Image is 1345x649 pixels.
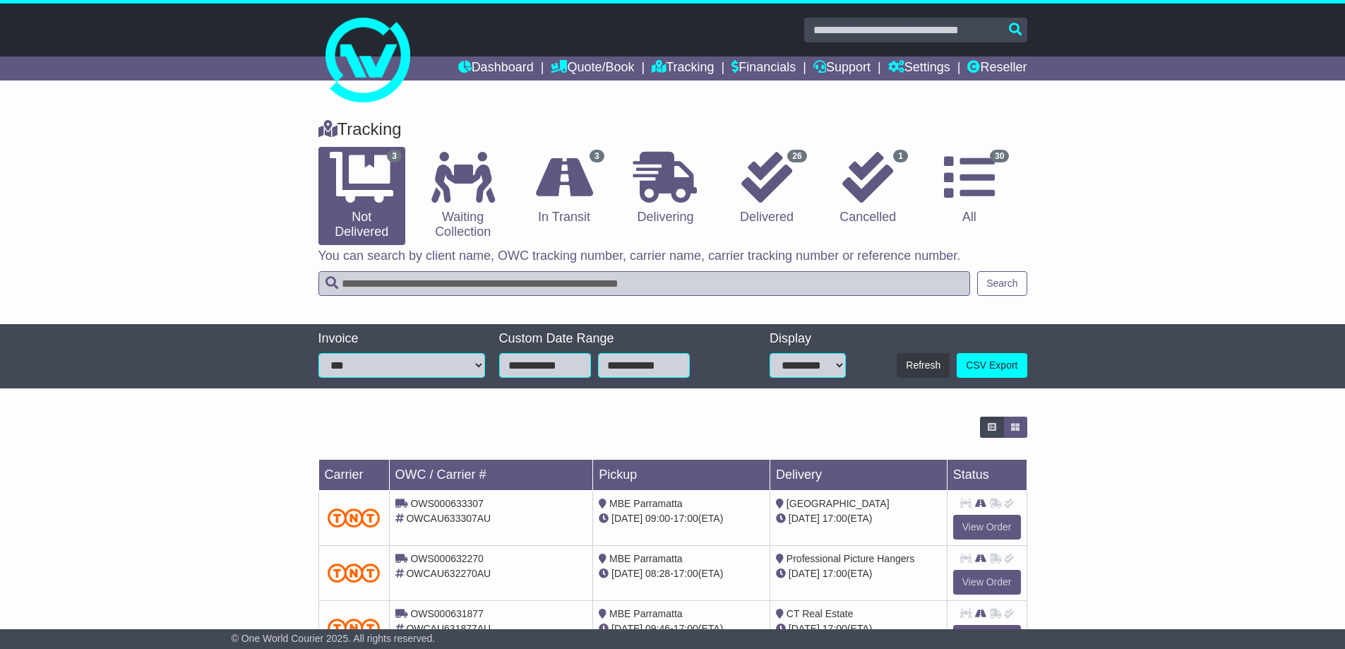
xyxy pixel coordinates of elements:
[458,56,534,81] a: Dashboard
[990,150,1009,162] span: 30
[789,623,820,634] span: [DATE]
[232,633,436,644] span: © One World Courier 2025. All rights reserved.
[318,331,485,347] div: Invoice
[410,498,484,509] span: OWS000633307
[406,568,491,579] span: OWCAU632270AU
[652,56,714,81] a: Tracking
[957,353,1027,378] a: CSV Export
[823,568,847,579] span: 17:00
[328,619,381,638] img: TNT_Domestic.png
[645,623,670,634] span: 09:46
[328,508,381,528] img: TNT_Domestic.png
[328,564,381,583] img: TNT_Domestic.png
[813,56,871,81] a: Support
[599,511,764,526] div: - (ETA)
[599,566,764,581] div: - (ETA)
[318,249,1027,264] p: You can search by client name, OWC tracking number, carrier name, carrier tracking number or refe...
[947,460,1027,491] td: Status
[823,623,847,634] span: 17:00
[410,553,484,564] span: OWS000632270
[787,553,914,564] span: Professional Picture Hangers
[645,568,670,579] span: 08:28
[893,150,908,162] span: 1
[551,56,634,81] a: Quote/Book
[888,56,950,81] a: Settings
[674,623,698,634] span: 17:00
[611,623,642,634] span: [DATE]
[406,623,491,634] span: OWCAU631877AU
[770,331,846,347] div: Display
[389,460,593,491] td: OWC / Carrier #
[776,566,941,581] div: (ETA)
[674,513,698,524] span: 17:00
[723,147,810,230] a: 26 Delivered
[599,621,764,636] div: - (ETA)
[593,460,770,491] td: Pickup
[674,568,698,579] span: 17:00
[609,553,682,564] span: MBE Parramatta
[789,513,820,524] span: [DATE]
[387,150,402,162] span: 3
[611,513,642,524] span: [DATE]
[419,147,506,245] a: Waiting Collection
[499,331,726,347] div: Custom Date Range
[787,150,806,162] span: 26
[622,147,709,230] a: Delivering
[823,513,847,524] span: 17:00
[609,498,682,509] span: MBE Parramatta
[776,621,941,636] div: (ETA)
[731,56,796,81] a: Financials
[318,460,389,491] td: Carrier
[967,56,1027,81] a: Reseller
[318,147,405,245] a: 3 Not Delivered
[977,271,1027,296] button: Search
[611,568,642,579] span: [DATE]
[953,515,1021,540] a: View Order
[953,570,1021,595] a: View Order
[789,568,820,579] span: [DATE]
[897,353,950,378] button: Refresh
[825,147,911,230] a: 1 Cancelled
[520,147,607,230] a: 3 In Transit
[787,608,854,619] span: CT Real Estate
[406,513,491,524] span: OWCAU633307AU
[590,150,604,162] span: 3
[776,511,941,526] div: (ETA)
[311,119,1034,140] div: Tracking
[770,460,947,491] td: Delivery
[609,608,682,619] span: MBE Parramatta
[787,498,890,509] span: [GEOGRAPHIC_DATA]
[410,608,484,619] span: OWS000631877
[926,147,1012,230] a: 30 All
[645,513,670,524] span: 09:00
